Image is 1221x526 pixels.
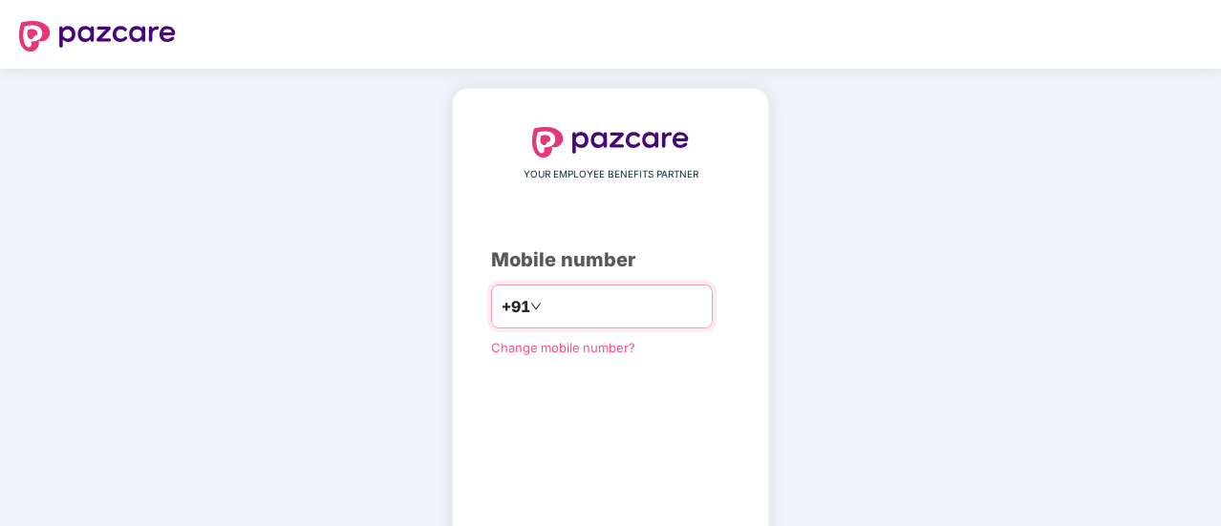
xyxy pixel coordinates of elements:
img: logo [19,21,176,52]
span: YOUR EMPLOYEE BENEFITS PARTNER [524,167,698,182]
div: Mobile number [491,245,730,275]
img: logo [532,127,689,158]
span: down [530,301,542,312]
span: +91 [502,295,530,319]
a: Change mobile number? [491,340,635,355]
